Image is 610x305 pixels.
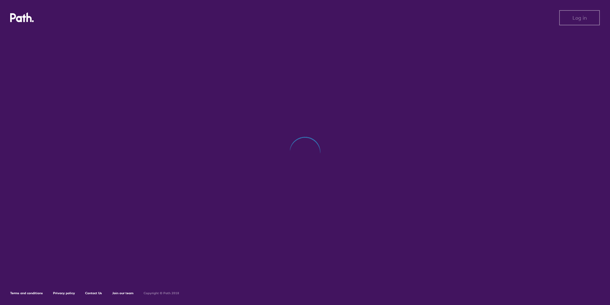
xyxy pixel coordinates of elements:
[112,291,133,295] a: Join our team
[10,291,43,295] a: Terms and conditions
[144,291,179,295] h6: Copyright © Path 2018
[573,15,587,21] span: Log in
[559,10,600,25] button: Log in
[85,291,102,295] a: Contact Us
[53,291,75,295] a: Privacy policy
